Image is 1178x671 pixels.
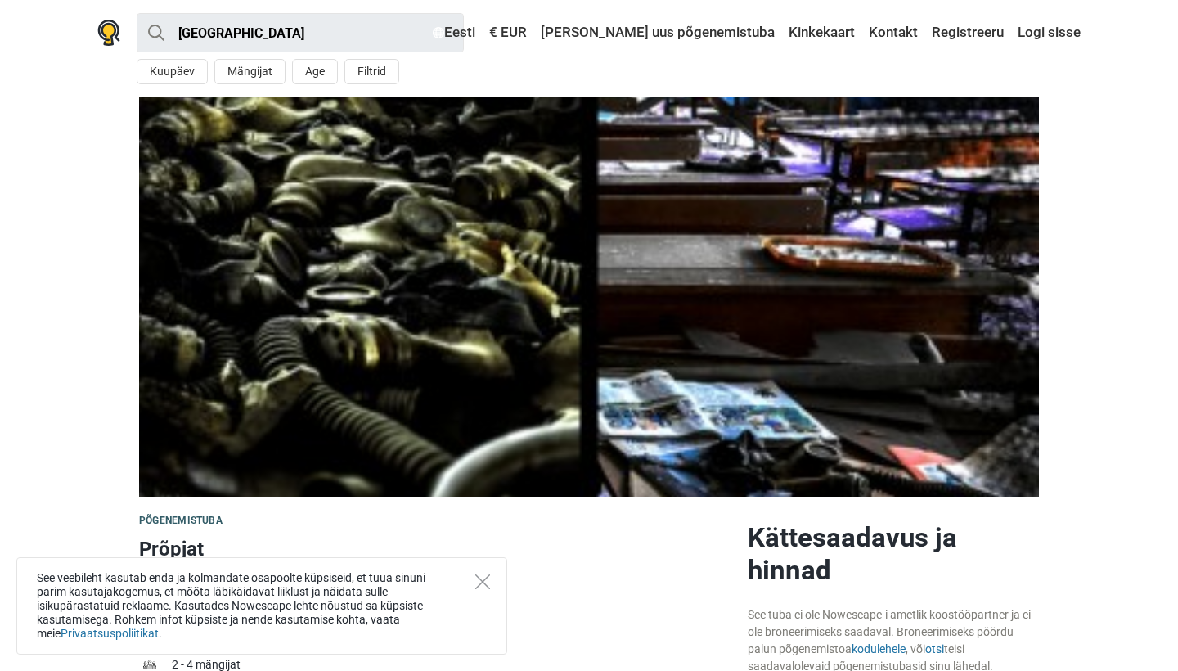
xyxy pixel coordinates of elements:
[61,627,159,640] a: Privaatsuspoliitikat
[475,574,490,589] button: Close
[344,59,399,84] button: Filtrid
[97,20,120,46] img: Nowescape logo
[292,59,338,84] button: Age
[16,557,507,655] div: See veebileht kasutab enda ja kolmandate osapoolte küpsiseid, et tuua sinuni parim kasutajakogemu...
[139,97,1039,497] img: Prõpjat photo 1
[485,18,531,47] a: € EUR
[429,18,479,47] a: Eesti
[1014,18,1081,47] a: Logi sisse
[925,642,944,655] a: otsi
[928,18,1008,47] a: Registreeru
[137,13,464,52] input: proovi “Tallinn”
[433,27,444,38] img: Eesti
[139,534,735,564] h1: Prõpjat
[537,18,779,47] a: [PERSON_NAME] uus põgenemistuba
[137,59,208,84] button: Kuupäev
[865,18,922,47] a: Kontakt
[748,521,1039,587] h2: Kättesaadavus ja hinnad
[852,642,906,655] a: kodulehele
[785,18,859,47] a: Kinkekaart
[139,515,223,526] span: Põgenemistuba
[214,59,286,84] button: Mängijat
